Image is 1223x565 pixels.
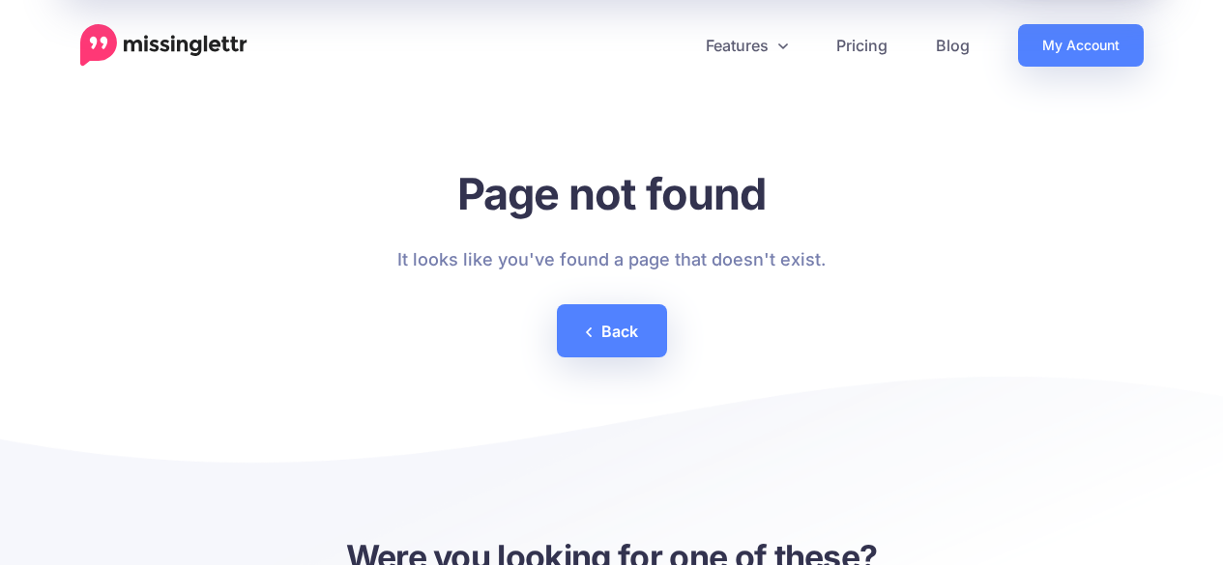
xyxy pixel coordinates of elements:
a: Pricing [812,24,912,67]
a: Features [682,24,812,67]
h1: Page not found [397,167,826,220]
a: Back [557,304,667,357]
p: It looks like you've found a page that doesn't exist. [397,244,826,275]
a: My Account [1018,24,1144,67]
a: Blog [912,24,994,67]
